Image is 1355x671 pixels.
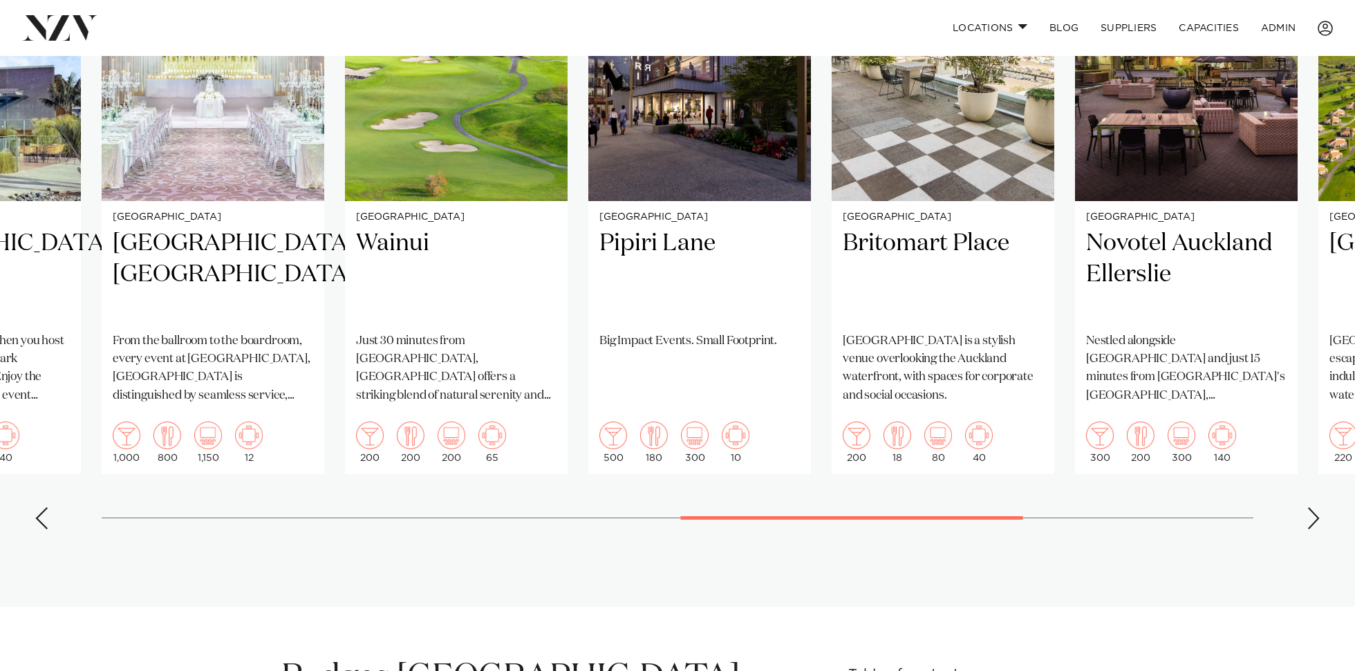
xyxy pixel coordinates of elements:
p: Nestled alongside [GEOGRAPHIC_DATA] and just 15 minutes from [GEOGRAPHIC_DATA]'s [GEOGRAPHIC_DATA... [1086,332,1287,405]
div: 80 [924,422,952,463]
img: meeting.png [965,422,993,449]
div: 200 [397,422,424,463]
img: cocktail.png [356,422,384,449]
a: SUPPLIERS [1090,13,1168,43]
div: 180 [640,422,668,463]
div: 200 [843,422,870,463]
img: dining.png [1127,422,1155,449]
img: cocktail.png [843,422,870,449]
h2: Britomart Place [843,228,1043,321]
small: [GEOGRAPHIC_DATA] [113,212,313,223]
small: [GEOGRAPHIC_DATA] [843,212,1043,223]
img: cocktail.png [113,422,140,449]
div: 140 [1208,422,1236,463]
img: dining.png [640,422,668,449]
img: cocktail.png [599,422,627,449]
a: ADMIN [1250,13,1307,43]
small: [GEOGRAPHIC_DATA] [356,212,557,223]
a: BLOG [1038,13,1090,43]
div: 200 [1127,422,1155,463]
div: 300 [1086,422,1114,463]
img: theatre.png [924,422,952,449]
h2: [GEOGRAPHIC_DATA], [GEOGRAPHIC_DATA] [113,228,313,321]
img: theatre.png [194,422,222,449]
h2: Novotel Auckland Ellerslie [1086,228,1287,321]
p: From the ballroom to the boardroom, every event at [GEOGRAPHIC_DATA], [GEOGRAPHIC_DATA] is distin... [113,332,313,405]
img: theatre.png [681,422,709,449]
img: theatre.png [438,422,465,449]
img: meeting.png [1208,422,1236,449]
div: 200 [356,422,384,463]
div: 65 [478,422,506,463]
div: 1,000 [113,422,140,463]
img: meeting.png [235,422,263,449]
img: dining.png [397,422,424,449]
h2: Wainui [356,228,557,321]
img: dining.png [884,422,911,449]
small: [GEOGRAPHIC_DATA] [1086,212,1287,223]
div: 12 [235,422,263,463]
a: Locations [942,13,1038,43]
div: 300 [681,422,709,463]
div: 1,150 [194,422,222,463]
div: 800 [153,422,181,463]
p: [GEOGRAPHIC_DATA] is a stylish venue overlooking the Auckland waterfront, with spaces for corpora... [843,332,1043,405]
a: Capacities [1168,13,1250,43]
div: 200 [438,422,465,463]
p: Big Impact Events. Small Footprint. [599,332,800,350]
img: dining.png [153,422,181,449]
p: Just 30 minutes from [GEOGRAPHIC_DATA], [GEOGRAPHIC_DATA] offers a striking blend of natural sere... [356,332,557,405]
h2: Pipiri Lane [599,228,800,321]
div: 300 [1168,422,1195,463]
img: cocktail.png [1086,422,1114,449]
small: [GEOGRAPHIC_DATA] [599,212,800,223]
img: nzv-logo.png [22,15,97,40]
div: 10 [722,422,749,463]
div: 18 [884,422,911,463]
img: meeting.png [722,422,749,449]
div: 40 [965,422,993,463]
img: meeting.png [478,422,506,449]
img: theatre.png [1168,422,1195,449]
div: 500 [599,422,627,463]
